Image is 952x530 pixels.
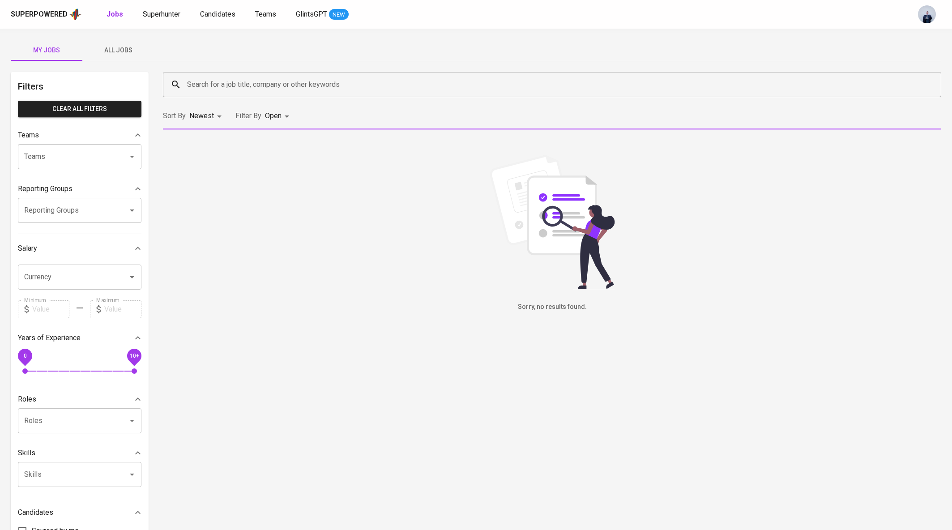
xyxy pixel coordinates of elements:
[18,184,73,194] p: Reporting Groups
[296,9,349,20] a: GlintsGPT NEW
[104,300,141,318] input: Value
[32,300,69,318] input: Value
[18,504,141,521] div: Candidates
[235,111,261,121] p: Filter By
[18,390,141,408] div: Roles
[107,10,123,18] b: Jobs
[485,155,619,289] img: file_searching.svg
[25,103,134,115] span: Clear All filters
[129,352,139,359] span: 10+
[18,329,141,347] div: Years of Experience
[126,204,138,217] button: Open
[189,108,225,124] div: Newest
[918,5,936,23] img: annisa@glints.com
[163,302,941,312] h6: Sorry, no results found.
[11,9,68,20] div: Superpowered
[107,9,125,20] a: Jobs
[18,448,35,458] p: Skills
[189,111,214,121] p: Newest
[200,9,237,20] a: Candidates
[11,8,81,21] a: Superpoweredapp logo
[296,10,327,18] span: GlintsGPT
[18,333,81,343] p: Years of Experience
[265,111,282,120] span: Open
[143,10,180,18] span: Superhunter
[18,394,36,405] p: Roles
[255,9,278,20] a: Teams
[16,45,77,56] span: My Jobs
[88,45,149,56] span: All Jobs
[18,507,53,518] p: Candidates
[18,101,141,117] button: Clear All filters
[126,150,138,163] button: Open
[255,10,276,18] span: Teams
[18,126,141,144] div: Teams
[126,468,138,481] button: Open
[18,79,141,94] h6: Filters
[329,10,349,19] span: NEW
[18,239,141,257] div: Salary
[265,108,292,124] div: Open
[18,243,37,254] p: Salary
[126,271,138,283] button: Open
[143,9,182,20] a: Superhunter
[163,111,186,121] p: Sort By
[18,444,141,462] div: Skills
[200,10,235,18] span: Candidates
[18,130,39,141] p: Teams
[69,8,81,21] img: app logo
[18,180,141,198] div: Reporting Groups
[126,415,138,427] button: Open
[23,352,26,359] span: 0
